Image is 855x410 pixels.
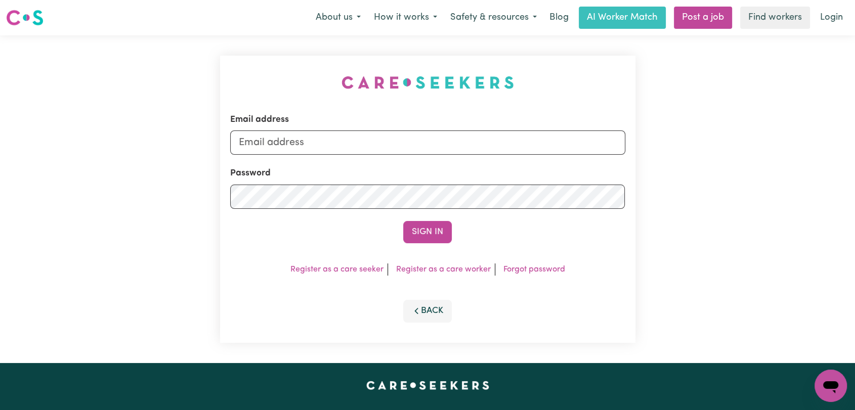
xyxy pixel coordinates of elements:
button: Sign In [403,221,452,243]
a: Blog [543,7,575,29]
iframe: Button to launch messaging window [815,370,847,402]
a: Register as a care seeker [290,265,383,274]
a: Careseekers logo [6,6,44,29]
input: Email address [230,130,625,155]
a: Post a job [674,7,732,29]
button: About us [309,7,367,28]
button: Safety & resources [444,7,543,28]
label: Password [230,167,271,180]
img: Careseekers logo [6,9,44,27]
a: Find workers [740,7,810,29]
a: Login [814,7,849,29]
a: Forgot password [503,265,565,274]
button: Back [403,300,452,322]
label: Email address [230,113,289,126]
button: How it works [367,7,444,28]
a: AI Worker Match [579,7,666,29]
a: Careseekers home page [366,381,489,389]
a: Register as a care worker [396,265,491,274]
